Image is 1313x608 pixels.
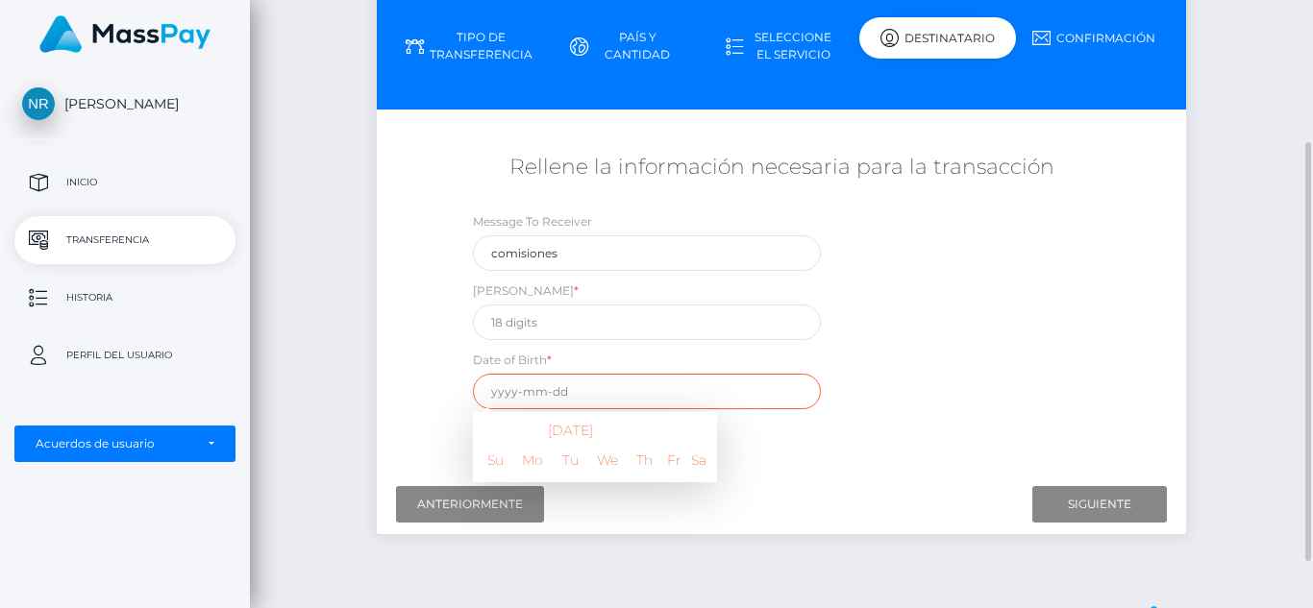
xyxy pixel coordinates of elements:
[396,486,544,523] input: Anteriormente
[628,441,661,474] th: Th
[14,216,235,264] a: Transferencia
[473,282,579,300] label: [PERSON_NAME]
[512,441,553,474] th: Mo
[473,235,821,271] input: Optional message to receiving bank
[1032,486,1167,523] input: Siguiente
[14,158,235,207] a: Inicio
[859,17,1015,59] div: Destinatario
[479,420,661,441] th: Select Month
[479,441,512,474] th: Su
[14,426,235,462] button: Acuerdos de usuario
[22,283,228,312] p: Historia
[548,21,704,71] a: País y cantidad
[661,441,686,474] th: Fr
[22,226,228,255] p: Transferencia
[22,168,228,197] p: Inicio
[39,15,211,53] img: MassPay
[473,352,552,369] label: Date of Birth
[14,274,235,322] a: Historia
[473,374,821,409] input: yyyy-mm-dd
[473,304,821,340] input: 18 digits
[391,21,547,71] a: Tipo de transferencia
[391,153,1172,182] h5: Rellene la información necesaria para la transacción
[36,436,193,451] div: Acuerdos de usuario
[554,441,587,474] th: Tu
[22,341,228,370] p: Perfil del usuario
[704,21,859,71] a: Seleccione el servicio
[14,95,235,112] span: [PERSON_NAME]
[587,441,628,474] th: We
[1015,21,1171,55] a: Confirmación
[473,213,592,231] label: Message To Receiver
[14,331,235,379] a: Perfil del usuario
[686,441,711,474] th: Sa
